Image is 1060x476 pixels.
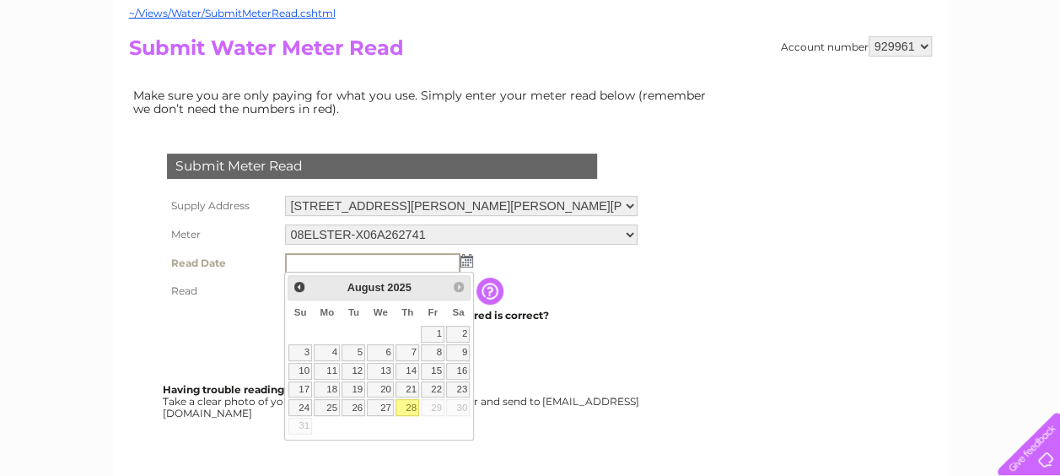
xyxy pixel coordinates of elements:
a: 14 [395,363,419,380]
a: 15 [421,363,444,380]
a: 20 [367,381,394,398]
a: Log out [1004,72,1044,84]
a: 13 [367,363,394,380]
input: Information [476,278,507,305]
a: 18 [314,381,340,398]
a: 26 [342,399,365,416]
span: 2025 [387,281,411,294]
a: 2 [446,326,470,343]
a: 11 [314,363,340,380]
a: 17 [288,381,312,398]
a: Blog [913,72,938,84]
img: ... [460,254,473,268]
span: August [347,281,385,294]
div: Take a clear photo of your readings, tell us which supply it's for and send to [EMAIL_ADDRESS][DO... [163,384,642,419]
th: Read Date [163,249,281,278]
a: 3 [288,344,312,361]
a: 21 [395,381,419,398]
a: Energy [805,72,842,84]
span: Tuesday [348,307,359,317]
a: 4 [314,344,340,361]
a: 25 [314,399,340,416]
span: Wednesday [374,307,388,317]
td: Are you sure the read you have entered is correct? [281,305,642,327]
h2: Submit Water Meter Read [129,36,932,68]
td: Make sure you are only paying for what you use. Simply enter your meter read below (remember we d... [129,84,719,120]
a: 9 [446,344,470,361]
span: Saturday [452,307,464,317]
a: 28 [395,399,419,416]
a: 0333 014 3131 [742,8,858,30]
a: 8 [421,344,444,361]
a: 1 [421,326,444,343]
a: 5 [342,344,365,361]
div: Submit Meter Read [167,154,597,179]
th: Supply Address [163,192,281,220]
th: Meter [163,220,281,249]
div: Clear Business is a trading name of Verastar Limited (registered in [GEOGRAPHIC_DATA] No. 3667643... [132,9,929,82]
b: Having trouble reading your meter? [163,383,352,396]
a: 27 [367,399,394,416]
a: Prev [290,278,309,297]
a: 16 [446,363,470,380]
a: Contact [948,72,989,84]
span: Thursday [401,307,413,317]
a: 19 [342,381,365,398]
span: Monday [320,307,334,317]
div: Account number [781,36,932,57]
a: 12 [342,363,365,380]
span: Friday [428,307,438,317]
a: Water [763,72,795,84]
img: logo.png [37,44,123,95]
a: 24 [288,399,312,416]
a: 7 [395,344,419,361]
a: ~/Views/Water/SubmitMeterRead.cshtml [129,7,336,19]
a: 6 [367,344,394,361]
span: Sunday [294,307,307,317]
a: 23 [446,381,470,398]
a: 10 [288,363,312,380]
span: Prev [293,280,306,294]
a: 22 [421,381,444,398]
a: Telecoms [853,72,903,84]
th: Read [163,278,281,305]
